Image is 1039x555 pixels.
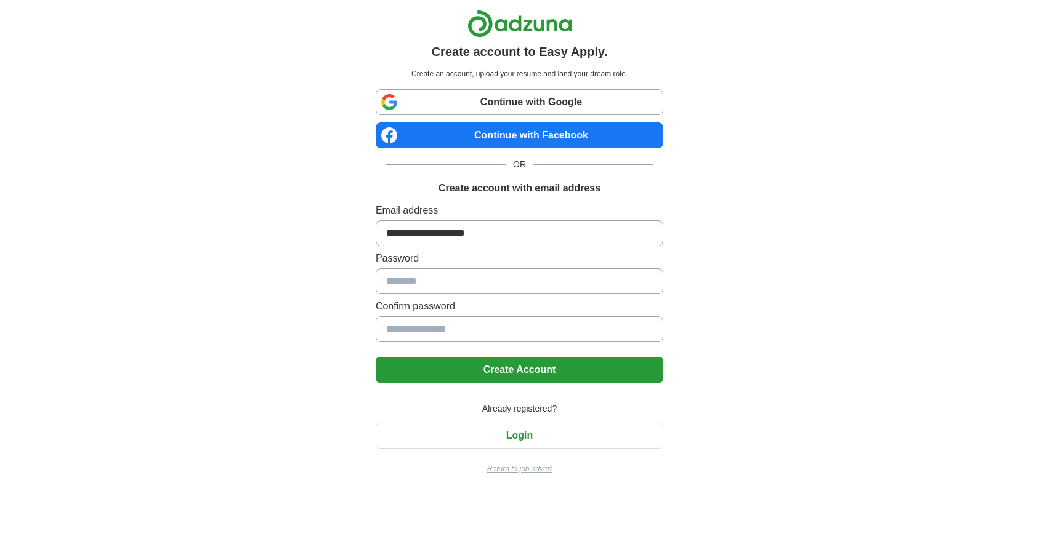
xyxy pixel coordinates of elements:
[376,251,663,266] label: Password
[506,158,533,171] span: OR
[432,42,608,61] h1: Create account to Easy Apply.
[376,89,663,115] a: Continue with Google
[475,402,564,415] span: Already registered?
[376,423,663,449] button: Login
[467,10,572,38] img: Adzuna logo
[376,203,663,218] label: Email address
[376,357,663,383] button: Create Account
[376,430,663,441] a: Login
[376,463,663,474] a: Return to job advert
[376,299,663,314] label: Confirm password
[378,68,661,79] p: Create an account, upload your resume and land your dream role.
[376,122,663,148] a: Continue with Facebook
[439,181,600,196] h1: Create account with email address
